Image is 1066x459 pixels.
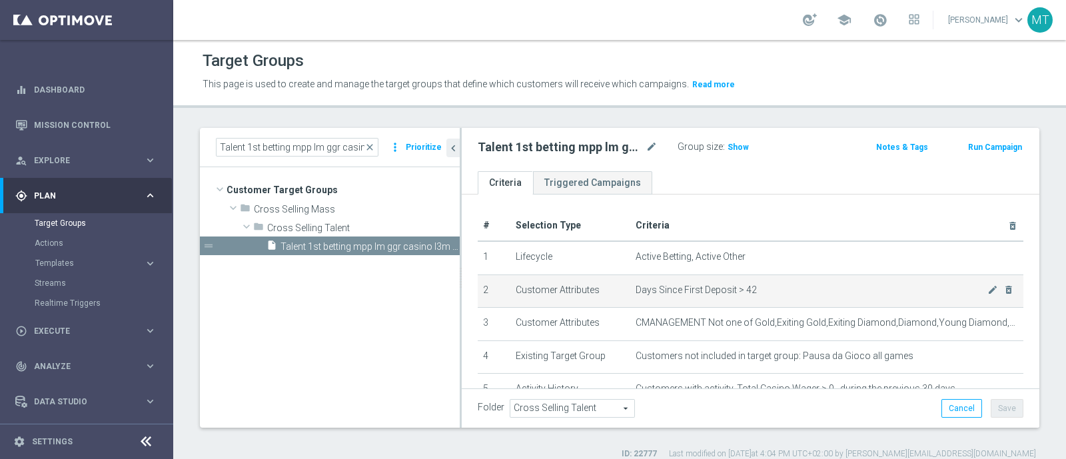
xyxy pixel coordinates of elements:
[991,399,1023,418] button: Save
[34,192,144,200] span: Plan
[510,308,630,341] td: Customer Attributes
[34,157,144,165] span: Explore
[34,362,144,370] span: Analyze
[13,436,25,448] i: settings
[875,140,929,155] button: Notes & Tags
[837,13,851,27] span: school
[388,138,402,157] i: more_vert
[533,171,652,195] a: Triggered Campaigns
[1007,221,1018,231] i: delete_forever
[723,141,725,153] label: :
[35,278,139,288] a: Streams
[636,284,987,296] span: Days Since First Deposit > 42
[35,293,172,313] div: Realtime Triggers
[967,140,1023,155] button: Run Campaign
[15,396,144,408] div: Data Studio
[15,325,27,337] i: play_circle_outline
[35,259,144,267] div: Templates
[1003,284,1014,295] i: delete_forever
[15,155,157,166] button: person_search Explore keyboard_arrow_right
[404,139,444,157] button: Prioritize
[510,274,630,308] td: Customer Attributes
[35,253,172,273] div: Templates
[478,374,510,407] td: 5
[144,257,157,270] i: keyboard_arrow_right
[15,419,157,454] div: Optibot
[34,72,157,107] a: Dashboard
[478,274,510,308] td: 2
[216,138,378,157] input: Quick find group or folder
[15,155,27,167] i: person_search
[15,325,144,337] div: Execute
[15,190,27,202] i: gps_fixed
[34,107,157,143] a: Mission Control
[636,251,746,262] span: Active Betting, Active Other
[15,360,144,372] div: Analyze
[144,189,157,202] i: keyboard_arrow_right
[203,51,304,71] h1: Target Groups
[254,204,460,215] span: Cross Selling Mass
[15,191,157,201] button: gps_fixed Plan keyboard_arrow_right
[728,143,749,152] span: Show
[1011,13,1026,27] span: keyboard_arrow_down
[446,139,460,157] button: chevron_left
[240,203,251,218] i: folder
[15,120,157,131] button: Mission Control
[280,241,460,252] span: Talent 1st betting mpp lm ggr casino l3m &gt; 0
[34,327,144,335] span: Execute
[478,308,510,341] td: 3
[15,361,157,372] button: track_changes Analyze keyboard_arrow_right
[15,72,157,107] div: Dashboard
[267,223,460,234] span: Cross Selling Talent
[253,221,264,236] i: folder
[144,154,157,167] i: keyboard_arrow_right
[987,284,998,295] i: mode_edit
[678,141,723,153] label: Group size
[203,79,689,89] span: This page is used to create and manage the target groups that define which customers will receive...
[35,258,157,268] button: Templates keyboard_arrow_right
[35,273,172,293] div: Streams
[510,211,630,241] th: Selection Type
[646,139,658,155] i: mode_edit
[478,241,510,274] td: 1
[144,360,157,372] i: keyboard_arrow_right
[35,298,139,308] a: Realtime Triggers
[34,419,139,454] a: Optibot
[691,77,736,92] button: Read more
[15,85,157,95] button: equalizer Dashboard
[447,142,460,155] i: chevron_left
[15,84,27,96] i: equalizer
[1027,7,1053,33] div: MT
[941,399,982,418] button: Cancel
[636,317,1018,328] span: CMANAGEMENT Not one of Gold,Exiting Gold,Exiting Diamond,Diamond,Young Diamond,Young Gold,Exiting...
[15,326,157,336] div: play_circle_outline Execute keyboard_arrow_right
[15,155,144,167] div: Explore
[478,340,510,374] td: 4
[35,213,172,233] div: Target Groups
[266,240,277,255] i: insert_drive_file
[510,241,630,274] td: Lifecycle
[636,383,955,394] span: Customers with activity, Total Casino Wager > 0 , during the previous 30 days
[15,190,144,202] div: Plan
[15,107,157,143] div: Mission Control
[34,398,144,406] span: Data Studio
[510,340,630,374] td: Existing Target Group
[478,171,533,195] a: Criteria
[35,259,131,267] span: Templates
[510,374,630,407] td: Activity History
[35,238,139,248] a: Actions
[15,360,27,372] i: track_changes
[35,233,172,253] div: Actions
[144,395,157,408] i: keyboard_arrow_right
[32,438,73,446] a: Settings
[947,10,1027,30] a: [PERSON_NAME]keyboard_arrow_down
[227,181,460,199] span: Customer Target Groups
[15,396,157,407] button: Data Studio keyboard_arrow_right
[478,211,510,241] th: #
